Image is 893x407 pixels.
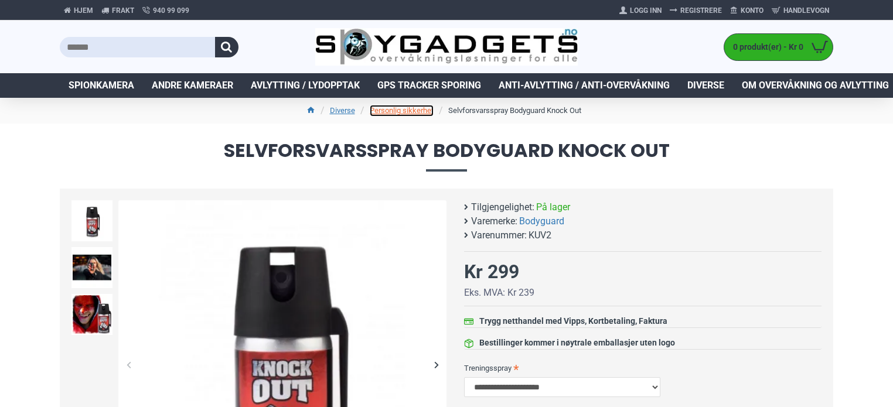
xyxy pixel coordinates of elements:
[143,73,242,98] a: Andre kameraer
[152,78,233,93] span: Andre kameraer
[783,5,829,16] span: Handlevogn
[536,200,570,214] span: På lager
[724,34,833,60] a: 0 produkt(er) - Kr 0
[479,337,675,349] div: Bestillinger kommer i nøytrale emballasjer uten logo
[687,78,724,93] span: Diverse
[242,73,369,98] a: Avlytting / Lydopptak
[471,200,534,214] b: Tilgjengelighet:
[60,73,143,98] a: Spionkamera
[60,141,833,171] span: Selvforsvarsspray Bodyguard Knock Out
[680,5,722,16] span: Registrere
[118,354,139,375] div: Previous slide
[251,78,360,93] span: Avlytting / Lydopptak
[679,73,733,98] a: Diverse
[426,354,446,375] div: Next slide
[464,258,519,286] div: Kr 299
[768,1,833,20] a: Handlevogn
[615,1,666,20] a: Logg Inn
[370,105,434,117] a: Personlig sikkerhet
[369,73,490,98] a: GPS Tracker Sporing
[666,1,726,20] a: Registrere
[71,294,113,335] img: Forsvarsspray - Lovlig Pepperspray - SpyGadgets.no
[74,5,93,16] span: Hjem
[529,228,551,242] span: KUV2
[490,73,679,98] a: Anti-avlytting / Anti-overvåkning
[630,5,662,16] span: Logg Inn
[315,28,578,66] img: SpyGadgets.no
[471,214,517,228] b: Varemerke:
[726,1,768,20] a: Konto
[499,78,670,93] span: Anti-avlytting / Anti-overvåkning
[71,247,113,288] img: Forsvarsspray - Lovlig Pepperspray - SpyGadgets.no
[742,78,889,93] span: Om overvåkning og avlytting
[71,200,113,241] img: Forsvarsspray - Lovlig Pepperspray - SpyGadgets.no
[741,5,764,16] span: Konto
[471,228,527,242] b: Varenummer:
[69,78,134,93] span: Spionkamera
[330,105,355,117] a: Diverse
[377,78,481,93] span: GPS Tracker Sporing
[479,315,667,327] div: Trygg netthandel med Vipps, Kortbetaling, Faktura
[724,41,806,53] span: 0 produkt(er) - Kr 0
[153,5,189,16] span: 940 99 099
[519,214,564,228] a: Bodyguard
[464,358,822,377] label: Treningsspray
[112,5,134,16] span: Frakt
